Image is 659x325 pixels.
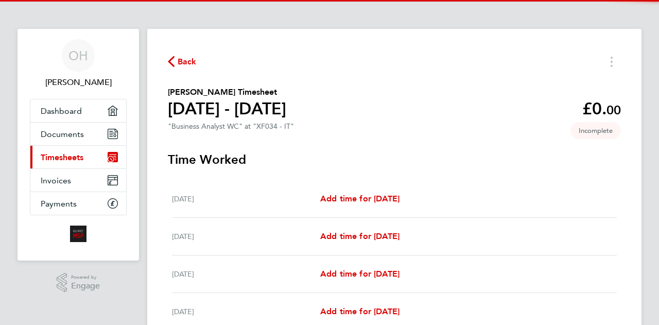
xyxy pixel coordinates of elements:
div: [DATE] [172,193,320,205]
a: OH[PERSON_NAME] [30,39,127,89]
span: Payments [41,199,77,209]
a: Go to home page [30,226,127,242]
div: [DATE] [172,230,320,243]
span: This timesheet is Incomplete. [570,122,621,139]
span: Back [178,56,197,68]
div: [DATE] [172,305,320,318]
span: Invoices [41,176,71,185]
span: Timesheets [41,152,83,162]
h3: Time Worked [168,151,621,168]
a: Payments [30,192,126,215]
a: Documents [30,123,126,145]
span: Add time for [DATE] [320,269,400,279]
span: Dashboard [41,106,82,116]
span: Add time for [DATE] [320,194,400,203]
div: "Business Analyst WC" at "XF034 - IT" [168,122,294,131]
h1: [DATE] - [DATE] [168,98,286,119]
span: Documents [41,129,84,139]
a: Add time for [DATE] [320,230,400,243]
a: Add time for [DATE] [320,193,400,205]
h2: [PERSON_NAME] Timesheet [168,86,286,98]
div: [DATE] [172,268,320,280]
span: Engage [71,282,100,290]
a: Dashboard [30,99,126,122]
span: Add time for [DATE] [320,306,400,316]
span: Owen Haynes [30,76,127,89]
span: 00 [606,102,621,117]
span: OH [68,49,88,62]
button: Timesheets Menu [602,54,621,70]
a: Invoices [30,169,126,192]
span: Powered by [71,273,100,282]
nav: Main navigation [18,29,139,261]
app-decimal: £0. [582,99,621,118]
img: alliancemsp-logo-retina.png [70,226,86,242]
span: Add time for [DATE] [320,231,400,241]
button: Back [168,55,197,68]
a: Add time for [DATE] [320,268,400,280]
a: Powered byEngage [57,273,100,293]
a: Add time for [DATE] [320,305,400,318]
a: Timesheets [30,146,126,168]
